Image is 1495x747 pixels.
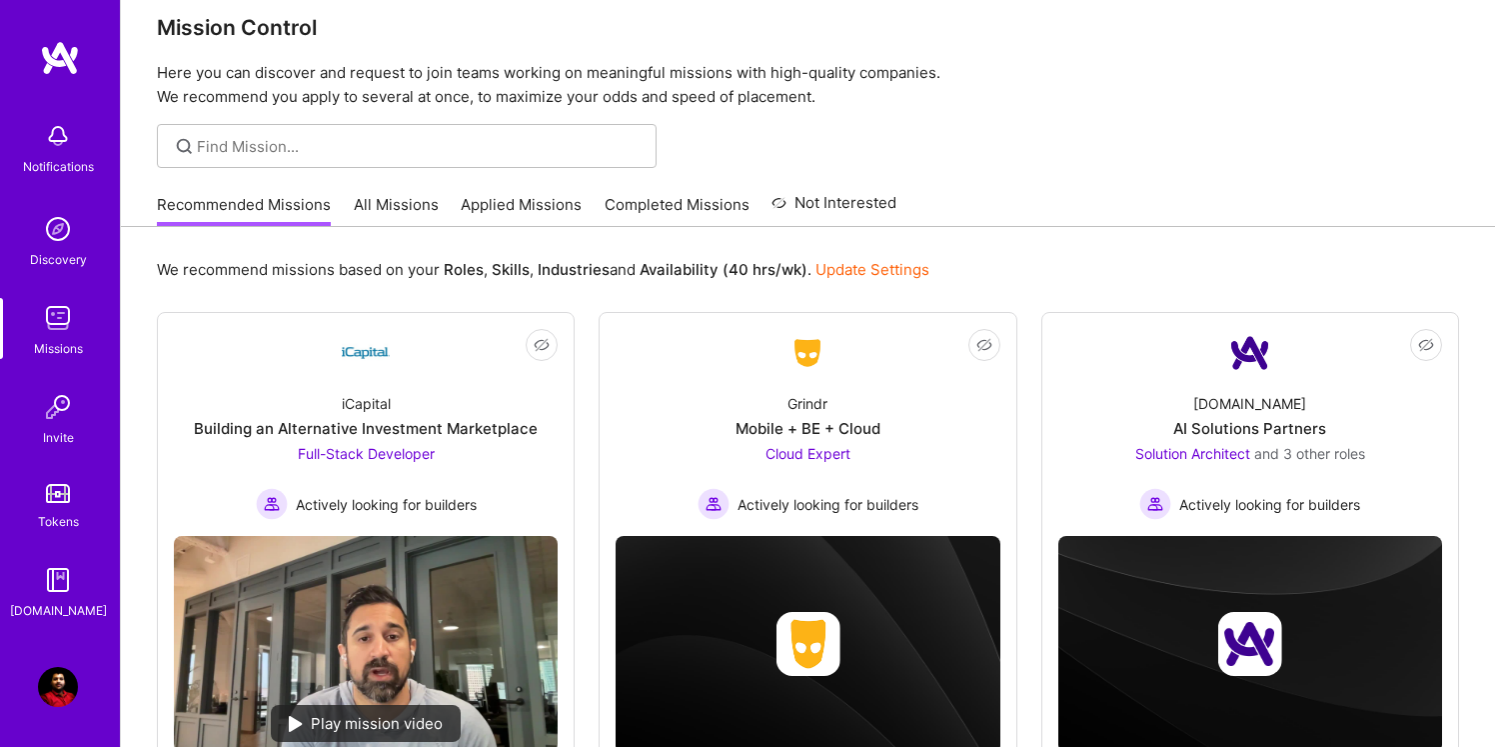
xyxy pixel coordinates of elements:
i: icon EyeClosed [1418,337,1434,353]
div: iCapital [342,393,391,414]
a: Company LogoGrindrMobile + BE + CloudCloud Expert Actively looking for buildersActively looking f... [616,329,999,520]
a: Recommended Missions [157,194,331,227]
a: All Missions [354,194,439,227]
div: Missions [34,338,83,359]
img: Company Logo [1226,329,1274,377]
div: Tokens [38,511,79,532]
div: Invite [43,427,74,448]
i: icon EyeClosed [976,337,992,353]
img: play [289,716,303,732]
div: Notifications [23,156,94,177]
span: Actively looking for builders [296,494,477,515]
span: Cloud Expert [765,445,850,462]
div: AI Solutions Partners [1173,418,1326,439]
a: Applied Missions [461,194,582,227]
i: icon SearchGrey [173,135,196,158]
p: We recommend missions based on your , , and . [157,259,929,280]
span: Actively looking for builders [738,494,918,515]
span: and 3 other roles [1254,445,1365,462]
span: Full-Stack Developer [298,445,435,462]
img: Actively looking for builders [1139,488,1171,520]
h3: Mission Control [157,15,1459,40]
a: Company Logo[DOMAIN_NAME]AI Solutions PartnersSolution Architect and 3 other rolesActively lookin... [1058,329,1442,520]
div: Play mission video [271,705,461,742]
a: User Avatar [33,667,83,707]
img: User Avatar [38,667,78,707]
img: Company Logo [783,335,831,371]
span: Solution Architect [1135,445,1250,462]
a: Not Interested [771,191,896,227]
img: tokens [46,484,70,503]
img: Company Logo [342,329,390,377]
b: Roles [444,260,484,279]
img: teamwork [38,298,78,338]
b: Availability (40 hrs/wk) [640,260,807,279]
span: Actively looking for builders [1179,494,1360,515]
img: logo [40,40,80,76]
b: Skills [492,260,530,279]
p: Here you can discover and request to join teams working on meaningful missions with high-quality ... [157,61,1459,109]
b: Industries [538,260,610,279]
input: Find Mission... [197,136,642,157]
i: icon EyeClosed [534,337,550,353]
img: Company logo [775,612,839,676]
a: Company LogoiCapitalBuilding an Alternative Investment MarketplaceFull-Stack Developer Actively l... [174,329,558,520]
img: bell [38,116,78,156]
img: Invite [38,387,78,427]
div: Mobile + BE + Cloud [736,418,880,439]
div: [DOMAIN_NAME] [10,600,107,621]
img: Actively looking for builders [256,488,288,520]
div: Building an Alternative Investment Marketplace [194,418,538,439]
a: Update Settings [815,260,929,279]
div: Grindr [787,393,827,414]
img: Company logo [1218,612,1282,676]
a: Completed Missions [605,194,749,227]
img: guide book [38,560,78,600]
img: Actively looking for builders [698,488,730,520]
div: Discovery [30,249,87,270]
div: [DOMAIN_NAME] [1193,393,1306,414]
img: discovery [38,209,78,249]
